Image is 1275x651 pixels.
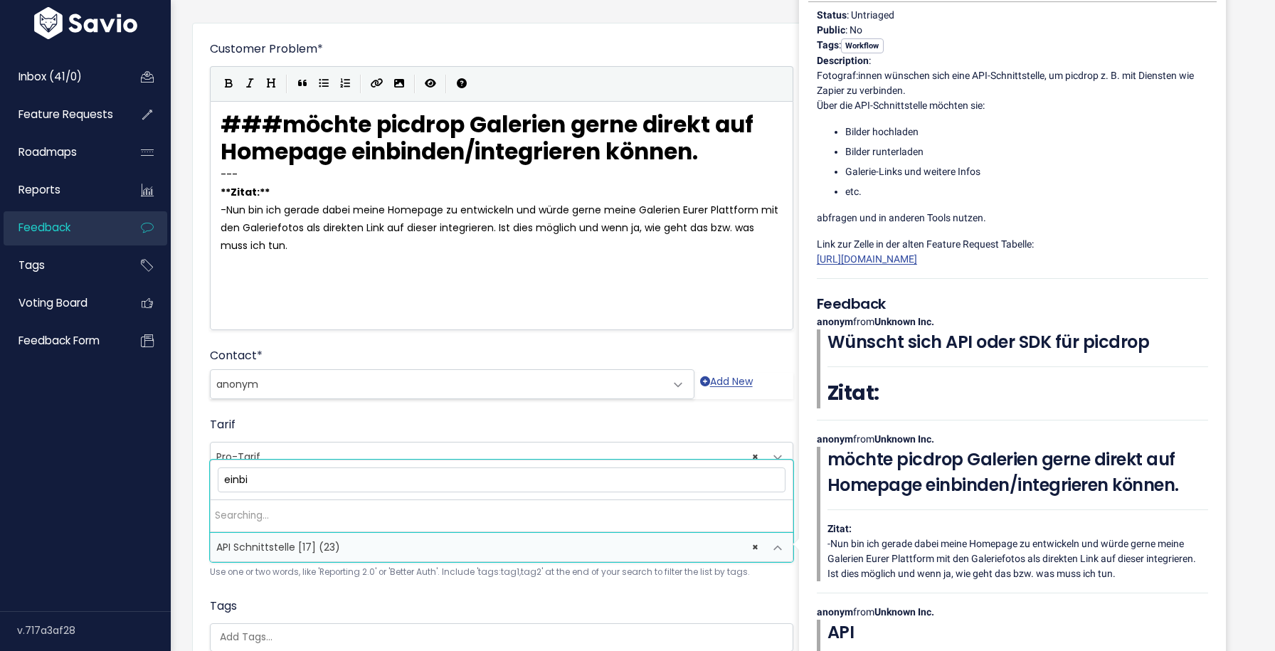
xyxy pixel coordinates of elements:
[4,249,118,282] a: Tags
[817,293,1208,314] h5: Feedback
[18,182,60,197] span: Reports
[845,144,1208,159] li: Bilder runterladen
[239,73,260,95] button: Italic
[18,258,45,272] span: Tags
[313,73,334,95] button: Generic List
[360,75,361,92] i: |
[216,377,258,391] span: anonym
[366,73,388,95] button: Create Link
[451,73,472,95] button: Markdown Guide
[221,109,282,140] span: ###
[817,316,853,327] strong: anonym
[445,75,447,92] i: |
[700,373,753,399] a: Add New
[841,38,884,53] span: Workflow
[18,144,77,159] span: Roadmaps
[414,75,416,92] i: |
[286,75,287,92] i: |
[292,73,313,95] button: Quote
[218,73,239,95] button: Bold
[211,443,764,471] span: Pro-Tarif
[827,620,1208,645] h3: API
[817,211,1208,226] p: abfragen und in anderen Tools nutzen.
[752,533,758,561] span: ×
[817,68,1208,113] p: Fotograf:innen wünschen sich eine API-Schnittstelle, um picdrop z. B. mit Diensten wie Zapier zu ...
[214,630,796,645] input: Add Tags...
[221,167,238,181] span: ---
[215,509,269,522] span: Searching…
[231,185,260,199] span: Zitat:
[31,7,141,39] img: logo-white.9d6f32f41409.svg
[4,324,118,357] a: Feedback form
[211,370,665,398] span: anonym
[216,540,340,554] span: API Schnittstelle [17] (23)
[817,237,1208,267] p: Link zur Zelle in der alten Feature Request Tabelle:
[18,69,82,84] span: Inbox (41/0)
[817,9,847,21] strong: Status
[817,606,853,618] strong: anonym
[4,136,118,169] a: Roadmaps
[827,379,879,407] strong: Zitat:
[874,433,934,445] strong: Unknown Inc.
[817,433,853,445] strong: anonym
[17,612,171,649] div: v.717a3af28
[221,203,781,253] span: -Nun bin ich gerade dabei meine Homepage zu entwickeln und würde gerne meine Galerien Eurer Platt...
[4,174,118,206] a: Reports
[4,60,118,93] a: Inbox (41/0)
[874,606,934,618] strong: Unknown Inc.
[4,98,118,131] a: Feature Requests
[827,523,852,534] strong: Zitat:
[210,347,263,364] label: Contact
[211,533,764,561] span: API Schnittstelle [17] (23)
[4,287,118,319] a: Voting Board
[210,598,237,615] label: Tags
[18,107,113,122] span: Feature Requests
[4,211,118,244] a: Feedback
[817,39,839,51] strong: Tags
[827,522,1208,581] p: -Nun bin ich gerade dabei meine Homepage zu entwickeln und würde gerne meine Galerien Eurer Platt...
[18,295,88,310] span: Voting Board
[210,41,323,58] label: Customer Problem
[817,55,869,66] strong: Description
[210,442,793,472] span: Pro-Tarif
[210,532,793,562] span: API Schnittstelle [17] (23)
[210,416,236,433] label: Tarif
[845,164,1208,179] li: Galerie-Links und weitere Infos
[827,447,1208,498] h3: möchte picdrop Galerien gerne direkt auf Homepage einbinden/integrieren können.
[827,329,1208,355] h3: Wünscht sich API oder SDK für picdrop
[388,73,410,95] button: Import an image
[817,24,845,36] strong: Public
[420,73,441,95] button: Toggle Preview
[210,565,793,580] small: Use one or two words, like 'Reporting 2.0' or 'Better Auth'. Include 'tags:tag1,tag2' at the end ...
[334,73,356,95] button: Numbered List
[260,73,282,95] button: Heading
[210,369,694,399] span: anonym
[18,220,70,235] span: Feedback
[817,253,917,265] a: [URL][DOMAIN_NAME]
[874,316,934,327] strong: Unknown Inc.
[752,443,758,471] span: ×
[845,184,1208,199] li: etc.
[221,109,758,167] span: möchte picdrop Galerien gerne direkt auf Homepage einbinden/integrieren können.
[18,333,100,348] span: Feedback form
[845,125,1208,139] li: Bilder hochladen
